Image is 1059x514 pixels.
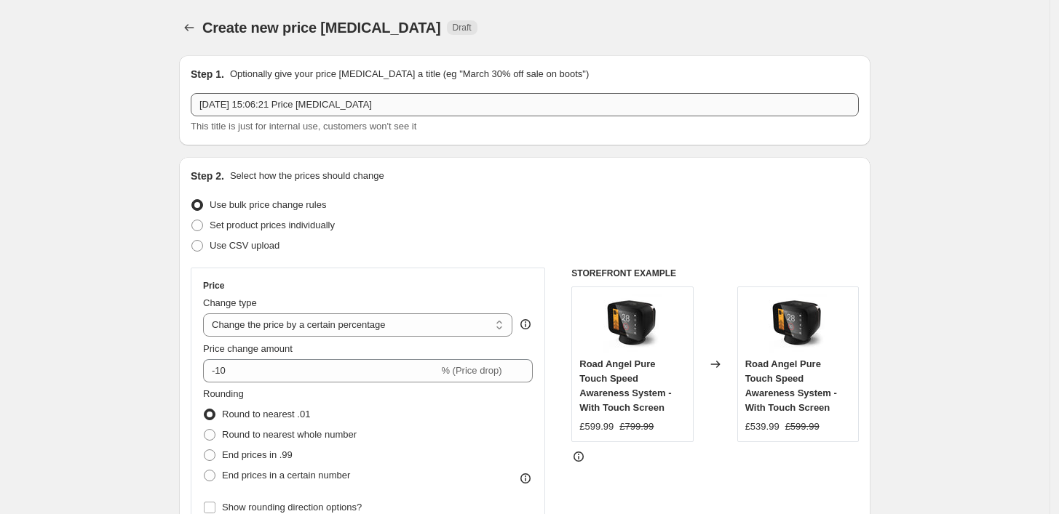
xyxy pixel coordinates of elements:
input: -15 [203,359,438,382]
p: Select how the prices should change [230,169,384,183]
span: Create new price [MEDICAL_DATA] [202,20,441,36]
span: Road Angel Pure Touch Speed Awareness System - With Touch Screen [579,358,671,413]
span: Change type [203,297,257,308]
img: pure_touch_80x.jpg [769,294,827,353]
div: help [518,317,533,332]
p: Optionally give your price [MEDICAL_DATA] a title (eg "March 30% off sale on boots") [230,67,589,81]
span: This title is just for internal use, customers won't see it [191,121,416,132]
span: Use CSV upload [210,240,279,251]
span: Round to nearest whole number [222,429,357,440]
img: pure_touch_80x.jpg [603,294,662,353]
span: Use bulk price change rules [210,199,326,210]
span: Round to nearest .01 [222,409,310,419]
span: Draft [453,22,472,33]
span: End prices in a certain number [222,470,350,481]
h2: Step 2. [191,169,224,183]
button: Price change jobs [179,17,199,38]
h2: Step 1. [191,67,224,81]
div: £599.99 [579,419,614,434]
h3: Price [203,280,224,292]
div: £539.99 [745,419,780,434]
span: Rounding [203,388,244,399]
h6: STOREFRONT EXAMPLE [571,268,859,279]
span: Set product prices individually [210,220,335,230]
input: 30% off holiday sale [191,93,859,116]
span: % (Price drop) [441,365,501,376]
strike: £799.99 [619,419,654,434]
span: Show rounding direction options? [222,502,362,513]
span: Road Angel Pure Touch Speed Awareness System - With Touch Screen [745,358,837,413]
strike: £599.99 [785,419,820,434]
span: End prices in .99 [222,449,293,460]
span: Price change amount [203,343,293,354]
